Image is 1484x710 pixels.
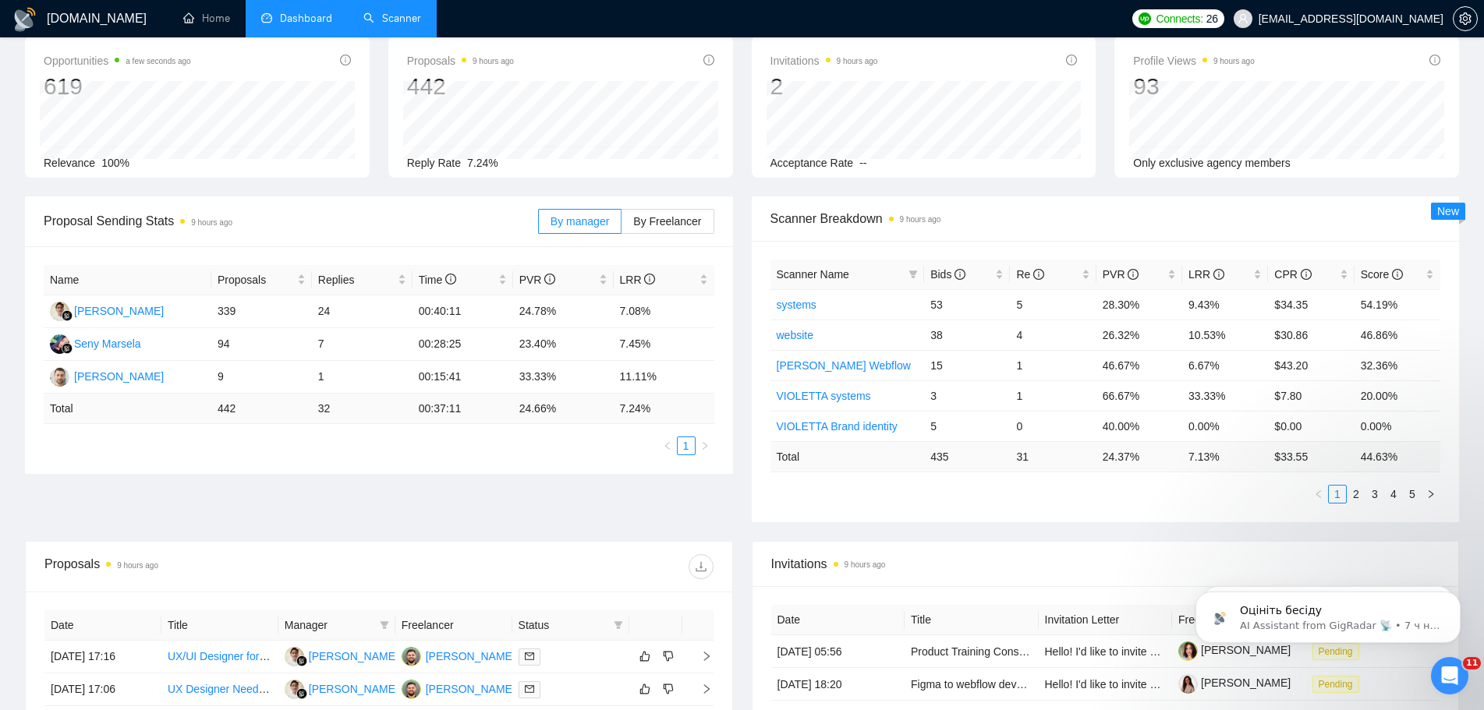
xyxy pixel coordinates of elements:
[44,394,211,424] td: Total
[445,274,456,284] span: info-circle
[1139,12,1151,25] img: upwork-logo.png
[837,57,878,65] time: 9 hours ago
[1010,380,1096,411] td: 1
[50,334,69,354] img: SM
[1314,489,1323,499] span: left
[1213,57,1255,65] time: 9 hours ago
[1312,677,1365,690] a: Pending
[689,560,713,573] span: download
[1268,441,1354,472] td: $ 33.55
[771,554,1440,574] span: Invitations
[1355,289,1440,320] td: 54.19%
[211,361,312,394] td: 9
[1033,269,1044,280] span: info-circle
[191,218,232,227] time: 9 hours ago
[614,361,714,394] td: 11.11%
[1010,350,1096,380] td: 1
[1039,605,1173,635] th: Invitation Letter
[905,263,921,286] span: filter
[924,380,1010,411] td: 3
[1355,441,1440,472] td: 44.63 %
[402,649,608,662] a: KY[PERSON_NAME] [PERSON_NAME]
[1103,268,1139,281] span: PVR
[285,647,304,666] img: AY
[413,295,513,328] td: 00:40:11
[1238,13,1248,24] span: user
[312,394,413,424] td: 32
[296,655,307,666] img: gigradar-bm.png
[278,610,395,641] th: Manager
[1437,205,1459,217] span: New
[1309,485,1328,503] button: left
[1268,350,1354,380] td: $43.20
[280,12,332,25] span: Dashboard
[905,635,1039,668] td: Product Training Consultant – On-site Role (Contract / Full-Time)
[296,688,307,699] img: gigradar-bm.png
[44,157,95,169] span: Relevance
[407,157,461,169] span: Reply Rate
[1096,411,1182,441] td: 40.00%
[771,668,905,701] td: [DATE] 18:20
[659,680,678,698] button: dislike
[678,437,695,454] a: 1
[639,683,650,695] span: like
[1347,485,1365,503] li: 2
[1463,657,1481,669] span: 11
[44,554,379,579] div: Proposals
[1096,289,1182,320] td: 28.30%
[1172,559,1484,668] iframe: Intercom notifications сообщение
[12,7,37,32] img: logo
[703,55,714,65] span: info-circle
[1010,320,1096,350] td: 4
[211,295,312,328] td: 339
[924,289,1010,320] td: 53
[771,635,905,668] td: [DATE] 05:56
[1355,411,1440,441] td: 0.00%
[663,441,672,450] span: left
[777,359,911,372] a: [PERSON_NAME] Webflow
[44,641,161,673] td: [DATE] 17:16
[700,441,710,450] span: right
[1133,51,1255,70] span: Profile Views
[658,436,677,455] li: Previous Page
[261,12,272,23] span: dashboard
[777,420,898,433] a: VIOLETTA Brand identity
[211,328,312,361] td: 94
[770,209,1441,228] span: Scanner Breakdown
[1182,411,1268,441] td: 0.00%
[211,394,312,424] td: 442
[218,271,294,288] span: Proposals
[614,394,714,424] td: 7.24 %
[1128,269,1139,280] span: info-circle
[395,610,512,641] th: Freelancer
[168,683,444,695] a: UX Designer Needed for Retail Shelf Space Analysis App
[377,613,392,637] span: filter
[611,613,626,637] span: filter
[50,369,164,382] a: YB[PERSON_NAME]
[363,12,421,25] a: searchScanner
[402,682,608,694] a: KY[PERSON_NAME] [PERSON_NAME]
[513,361,614,394] td: 33.33%
[1182,289,1268,320] td: 9.43%
[117,561,158,570] time: 9 hours ago
[1213,269,1224,280] span: info-circle
[50,304,164,316] a: AY[PERSON_NAME]
[777,298,816,311] a: systems
[1182,380,1268,411] td: 33.33%
[1096,380,1182,411] td: 66.67%
[644,274,655,284] span: info-circle
[285,682,398,694] a: AY[PERSON_NAME]
[658,436,677,455] button: left
[1133,72,1255,101] div: 93
[1355,320,1440,350] td: 46.86%
[513,328,614,361] td: 23.40%
[1429,55,1440,65] span: info-circle
[1404,486,1421,503] a: 5
[1422,485,1440,503] button: right
[620,274,656,286] span: LRR
[1312,676,1359,693] span: Pending
[74,335,141,352] div: Seny Marsela
[44,211,538,231] span: Proposal Sending Stats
